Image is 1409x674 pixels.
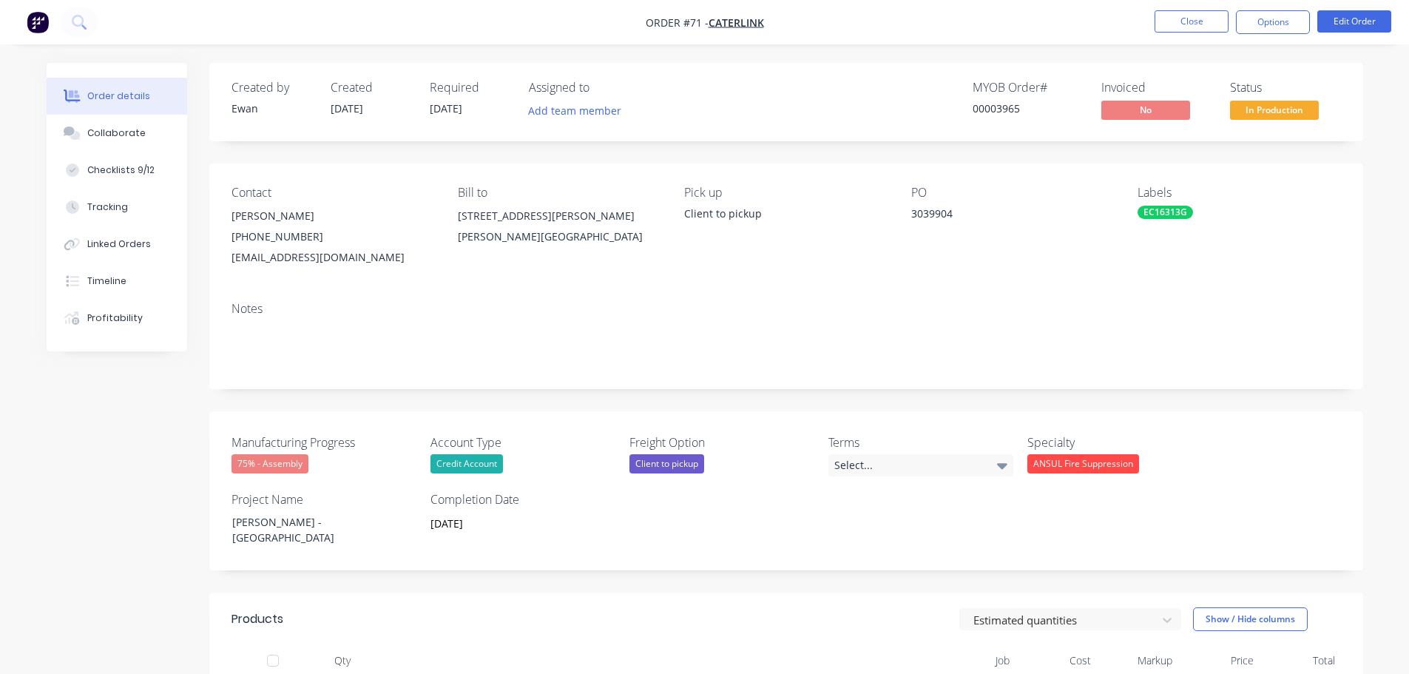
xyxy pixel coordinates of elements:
[1317,10,1391,33] button: Edit Order
[47,263,187,300] button: Timeline
[458,226,660,247] div: [PERSON_NAME][GEOGRAPHIC_DATA]
[420,512,604,534] input: Enter date
[87,200,128,214] div: Tracking
[1138,186,1340,200] div: Labels
[220,511,405,548] div: [PERSON_NAME] - [GEOGRAPHIC_DATA]
[430,81,511,95] div: Required
[47,189,187,226] button: Tracking
[430,434,615,451] label: Account Type
[430,491,615,508] label: Completion Date
[232,434,416,451] label: Manufacturing Progress
[27,11,49,33] img: Factory
[646,16,709,30] span: Order #71 -
[1230,101,1319,123] button: In Production
[87,127,146,140] div: Collaborate
[1027,454,1139,474] div: ANSUL Fire Suppression
[47,300,187,337] button: Profitability
[1027,434,1212,451] label: Specialty
[911,206,1096,226] div: 3039904
[684,206,887,221] div: Client to pickup
[1101,81,1212,95] div: Invoiced
[828,454,1013,476] div: Select...
[232,226,434,247] div: [PHONE_NUMBER]
[232,81,313,95] div: Created by
[232,247,434,268] div: [EMAIL_ADDRESS][DOMAIN_NAME]
[232,186,434,200] div: Contact
[529,101,629,121] button: Add team member
[684,186,887,200] div: Pick up
[458,206,660,253] div: [STREET_ADDRESS][PERSON_NAME][PERSON_NAME][GEOGRAPHIC_DATA]
[430,454,503,474] div: Credit Account
[629,434,814,451] label: Freight Option
[1230,101,1319,119] span: In Production
[911,186,1114,200] div: PO
[87,274,126,288] div: Timeline
[232,491,416,508] label: Project Name
[520,101,629,121] button: Add team member
[331,81,412,95] div: Created
[529,81,677,95] div: Assigned to
[458,186,660,200] div: Bill to
[458,206,660,226] div: [STREET_ADDRESS][PERSON_NAME]
[87,311,143,325] div: Profitability
[232,206,434,268] div: [PERSON_NAME][PHONE_NUMBER][EMAIL_ADDRESS][DOMAIN_NAME]
[232,610,283,628] div: Products
[1155,10,1229,33] button: Close
[331,101,363,115] span: [DATE]
[973,81,1084,95] div: MYOB Order #
[87,90,150,103] div: Order details
[87,237,151,251] div: Linked Orders
[232,101,313,116] div: Ewan
[1138,206,1193,219] div: EC16313G
[973,101,1084,116] div: 00003965
[87,164,155,177] div: Checklists 9/12
[828,434,1013,451] label: Terms
[47,115,187,152] button: Collaborate
[47,226,187,263] button: Linked Orders
[1101,101,1190,119] span: No
[629,454,704,474] div: Client to pickup
[47,152,187,189] button: Checklists 9/12
[232,302,1341,316] div: Notes
[1193,607,1308,631] button: Show / Hide columns
[1230,81,1341,95] div: Status
[47,78,187,115] button: Order details
[1236,10,1310,34] button: Options
[709,16,764,30] a: Caterlink
[232,206,434,226] div: [PERSON_NAME]
[232,454,308,474] div: 75% - Assembly
[430,101,462,115] span: [DATE]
